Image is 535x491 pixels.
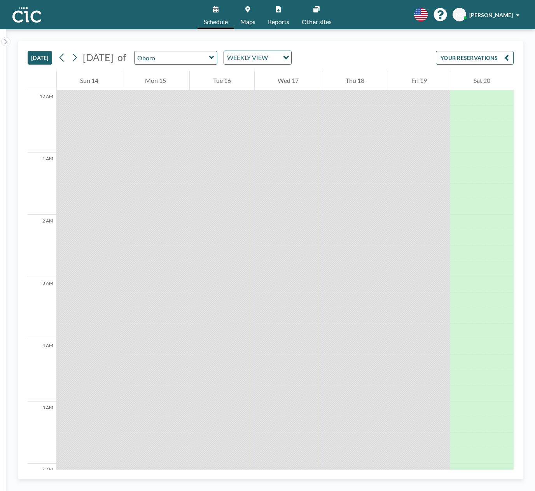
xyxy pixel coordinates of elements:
[302,19,332,25] span: Other sites
[270,53,278,63] input: Search for option
[28,153,56,215] div: 1 AM
[190,71,254,90] div: Tue 16
[322,71,388,90] div: Thu 18
[28,51,52,65] button: [DATE]
[450,71,514,90] div: Sat 20
[224,51,291,64] div: Search for option
[226,53,269,63] span: WEEKLY VIEW
[28,402,56,464] div: 5 AM
[28,339,56,402] div: 4 AM
[135,51,209,64] input: Oboro
[28,277,56,339] div: 3 AM
[122,71,190,90] div: Mon 15
[57,71,122,90] div: Sun 14
[456,11,463,18] span: NS
[388,71,450,90] div: Fri 19
[28,215,56,277] div: 2 AM
[117,51,126,63] span: of
[240,19,255,25] span: Maps
[268,19,289,25] span: Reports
[83,51,114,63] span: [DATE]
[469,12,513,18] span: [PERSON_NAME]
[28,90,56,153] div: 12 AM
[255,71,322,90] div: Wed 17
[436,51,514,65] button: YOUR RESERVATIONS
[204,19,228,25] span: Schedule
[12,7,41,23] img: organization-logo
